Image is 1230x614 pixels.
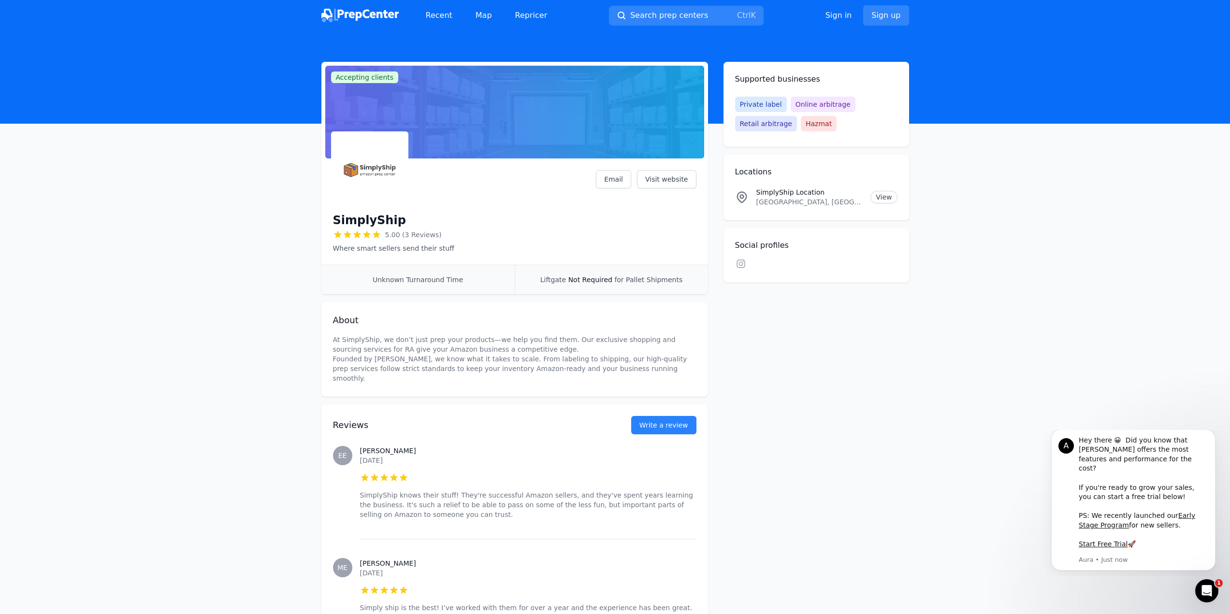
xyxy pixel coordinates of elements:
span: Hazmat [801,116,837,131]
h2: About [333,314,696,327]
h2: Social profiles [735,240,897,251]
time: [DATE] [360,569,383,577]
h2: Supported businesses [735,73,897,85]
iframe: Intercom notifications message [1037,430,1230,576]
p: SimplyShip Location [756,187,863,197]
time: [DATE] [360,457,383,464]
span: Not Required [568,276,612,284]
button: Search prep centersCtrlK [609,6,764,26]
kbd: K [751,11,756,20]
span: 5.00 (3 Reviews) [385,230,442,240]
kbd: Ctrl [737,11,751,20]
p: SimplyShip knows their stuff! They're successful Amazon sellers, and they've spent years learning... [360,490,696,519]
span: Search prep centers [630,10,708,21]
span: Accepting clients [331,71,399,83]
div: Profile image for Aura [22,8,37,24]
span: EE [338,452,347,459]
span: Liftgate [540,276,566,284]
a: Visit website [637,170,696,188]
p: Message from Aura, sent Just now [42,126,172,134]
a: Sign in [825,10,852,21]
h2: Reviews [333,418,600,432]
b: 🚀 [91,110,99,118]
img: SimplyShip [333,133,406,207]
a: View [870,191,897,203]
span: Private label [735,97,787,112]
p: [GEOGRAPHIC_DATA], [GEOGRAPHIC_DATA], [GEOGRAPHIC_DATA] [756,197,863,207]
p: At SimplyShip, we don’t just prep your products—we help you find them. Our exclusive shopping and... [333,335,696,383]
h3: [PERSON_NAME] [360,446,696,456]
a: Repricer [507,6,555,25]
a: Write a review [631,416,696,434]
h1: SimplyShip [333,213,406,228]
a: Recent [418,6,460,25]
img: PrepCenter [321,9,399,22]
div: Hey there 😀 Did you know that [PERSON_NAME] offers the most features and performance for the cost... [42,6,172,119]
span: Online arbitrage [791,97,855,112]
span: for Pallet Shipments [614,276,682,284]
a: Map [468,6,500,25]
a: Email [596,170,631,188]
a: Sign up [863,5,909,26]
h2: Locations [735,166,897,178]
a: Start Free Trial [42,110,91,118]
h3: [PERSON_NAME] [360,558,696,568]
span: 1 [1215,579,1223,587]
div: Message content [42,6,172,124]
span: Retail arbitrage [735,116,797,131]
span: ME [337,564,347,571]
iframe: Intercom live chat [1195,579,1218,602]
p: Where smart sellers send their stuff [333,243,454,253]
span: Unknown Turnaround Time [373,276,463,284]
